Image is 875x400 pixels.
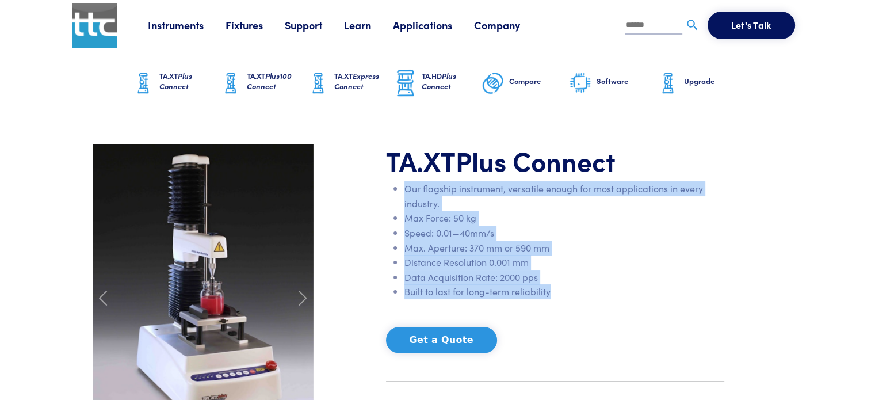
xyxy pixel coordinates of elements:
[247,70,292,92] span: Plus100 Connect
[386,144,724,177] h1: TA.XT
[132,69,155,98] img: ta-xt-graphic.png
[132,51,219,116] a: TA.XTPlus Connect
[474,18,542,32] a: Company
[159,71,219,92] h6: TA.XT
[393,18,474,32] a: Applications
[404,270,724,285] li: Data Acquisition Rate: 2000 pps
[404,255,724,270] li: Distance Resolution 0.001 mm
[422,71,482,92] h6: TA.HD
[247,71,307,92] h6: TA.XT
[344,18,393,32] a: Learn
[656,69,679,98] img: ta-xt-graphic.png
[394,51,482,116] a: TA.HDPlus Connect
[684,76,744,86] h6: Upgrade
[404,226,724,241] li: Speed: 0.01—40mm/s
[307,69,330,98] img: ta-xt-graphic.png
[386,327,497,353] button: Get a Quote
[394,68,417,98] img: ta-hd-graphic.png
[219,69,242,98] img: ta-xt-graphic.png
[422,70,456,92] span: Plus Connect
[334,70,379,92] span: Express Connect
[656,51,744,116] a: Upgrade
[482,69,505,98] img: compare-graphic.png
[404,241,724,256] li: Max. Aperture: 370 mm or 590 mm
[307,51,394,116] a: TA.XTExpress Connect
[159,70,192,92] span: Plus Connect
[456,142,616,178] span: Plus Connect
[334,71,394,92] h6: TA.XT
[285,18,344,32] a: Support
[72,3,117,48] img: ttc_logo_1x1_v1.0.png
[597,76,656,86] h6: Software
[404,284,724,299] li: Built to last for long-term reliability
[509,76,569,86] h6: Compare
[569,71,592,96] img: software-graphic.png
[148,18,226,32] a: Instruments
[404,181,724,211] li: Our flagship instrument, versatile enough for most applications in every industry.
[404,211,724,226] li: Max Force: 50 kg
[219,51,307,116] a: TA.XTPlus100 Connect
[226,18,285,32] a: Fixtures
[569,51,656,116] a: Software
[708,12,795,39] button: Let's Talk
[482,51,569,116] a: Compare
